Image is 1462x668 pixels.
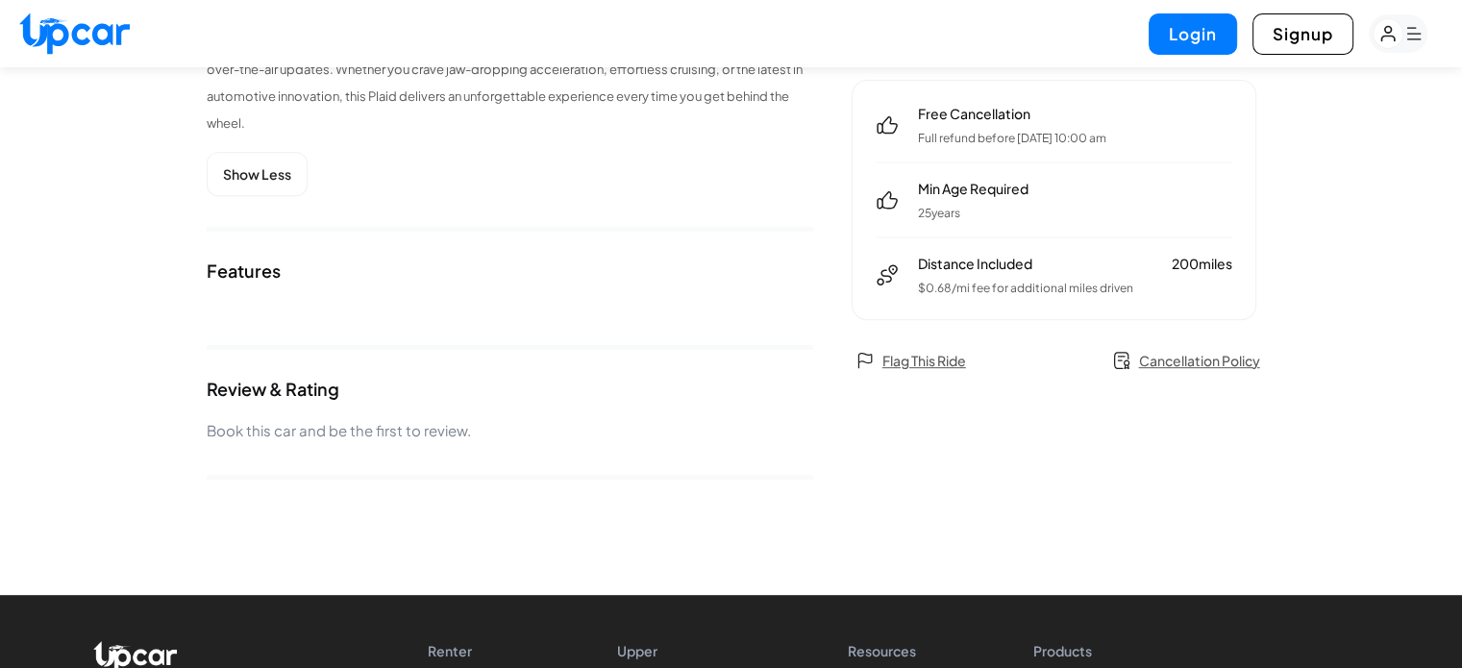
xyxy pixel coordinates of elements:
p: 25 years [918,206,1028,221]
div: Features [207,262,281,280]
img: free-cancel [876,113,899,136]
span: Distance Included [918,254,1032,273]
img: flag.svg [855,351,875,370]
span: Flag This Ride [882,351,966,370]
button: Login [1149,13,1237,55]
span: Free Cancellation [918,104,1106,123]
img: policy.svg [1112,351,1131,370]
p: $ 0.68 /mi fee for additional miles driven [918,281,1232,296]
span: Min Age Required [918,179,1028,198]
span: 200 miles [1172,254,1232,273]
img: distance-included [876,263,899,286]
button: Show Less [207,152,308,196]
img: Upcar Logo [19,12,130,54]
h4: Renter [428,641,554,660]
img: min-age [876,188,899,211]
h4: Products [1033,641,1153,660]
h4: Upper [617,641,784,660]
span: Cancellation Policy [1139,351,1260,370]
button: Signup [1252,13,1353,55]
p: Book this car and be the first to review. [207,417,813,444]
p: Full refund before [DATE] 10:00 am [918,131,1106,146]
h4: Resources [848,641,970,660]
div: Review & Rating [207,381,339,398]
